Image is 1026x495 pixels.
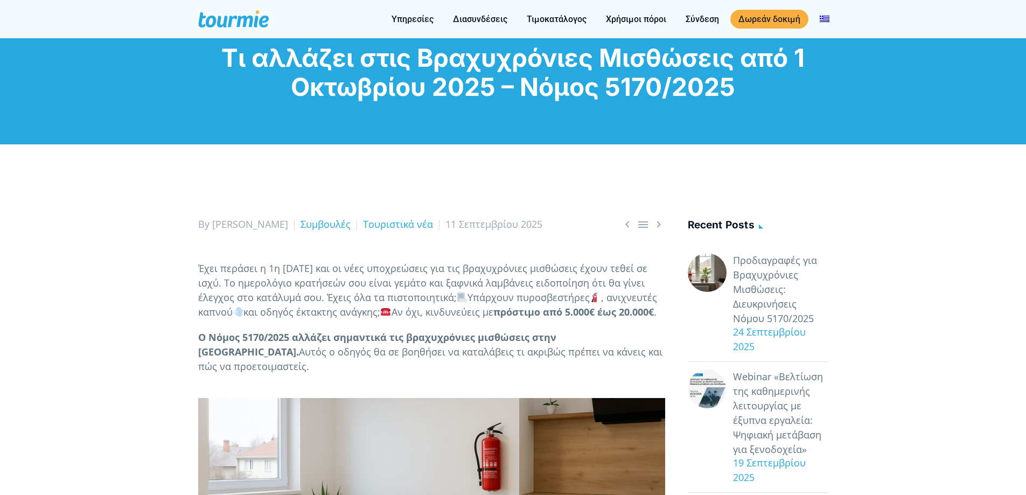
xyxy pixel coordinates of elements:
a: Υπηρεσίες [383,12,442,26]
a:  [637,218,650,231]
a: Webinar «Βελτίωση της καθημερινής λειτουργίας με έξυπνα εργαλεία: Ψηφιακή μετάβαση για ξενοδοχεία» [733,369,828,457]
span: Next post [652,218,665,231]
h1: Τι αλλάζει στις Βραχυχρόνιες Μισθώσεις από 1 Οκτωβρίου 2025 – Νόμος 5170/2025 [198,43,828,101]
a:  [652,218,665,231]
a: Προδιαγραφές για Βραχυχρόνιες Μισθώσεις: Διευκρινήσεις Νόμου 5170/2025 [733,253,828,326]
div: 24 Σεπτεμβρίου 2025 [727,325,828,354]
div: 19 Σεπτεμβρίου 2025 [727,456,828,485]
span: By [PERSON_NAME] [198,218,288,231]
a: Σύνδεση [678,12,727,26]
span: 11 Σεπτεμβρίου 2025 [445,218,542,231]
p: Έχει περάσει η 1η [DATE] και οι νέες υποχρεώσεις για τις βραχυχρόνιες μισθώσεις έχουν τεθεί σε ισ... [198,261,665,319]
span: Previous post [621,218,634,231]
a:  [621,218,634,231]
a: Τουριστικά νέα [363,218,433,231]
a: Συμβουλές [301,218,351,231]
strong: Ο Νόμος 5170/2025 αλλάζει σημαντικά τις βραχυχρόνιες μισθώσεις στην [GEOGRAPHIC_DATA]. [198,331,556,358]
a: Διασυνδέσεις [445,12,515,26]
a: Δωρεάν δοκιμή [730,10,808,29]
a: Αλλαγή σε [812,12,837,26]
a: Χρήσιμοι πόροι [598,12,674,26]
p: Αυτός ο οδηγός θα σε βοηθήσει να καταλάβεις τι ακριβώς πρέπει να κάνεις και πώς να προετοιμαστείς. [198,330,665,374]
h4: Recent posts [688,217,828,235]
a: Τιμοκατάλογος [519,12,595,26]
strong: πρόστιμο από 5.000€ έως 20.000€ [493,305,654,318]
